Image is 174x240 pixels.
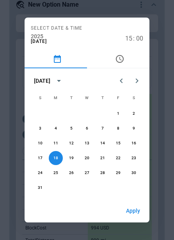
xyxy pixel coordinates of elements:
button: 13 [80,136,94,150]
button: 28 [96,166,110,180]
button: 24 [33,166,47,180]
button: 29 [111,166,125,180]
button: 22 [111,151,125,165]
button: 00 [136,35,143,42]
button: 27 [80,166,94,180]
button: 12 [64,136,78,150]
button: 19 [64,151,78,165]
div: [DATE] [34,78,50,84]
button: Apply [120,203,146,219]
button: 20 [80,151,94,165]
button: 8 [111,121,125,135]
button: 2025 [31,33,43,40]
button: 7 [96,121,110,135]
span: Tuesday [64,90,78,106]
button: 6 [80,121,94,135]
button: 21 [96,151,110,165]
button: 26 [64,166,78,180]
button: 5 [64,121,78,135]
button: 2 [127,107,141,121]
button: 18 [49,151,63,165]
span: Thursday [96,90,110,106]
span: : [133,35,135,42]
span: Saturday [127,90,141,106]
button: 16 [127,136,141,150]
button: 30 [127,166,141,180]
button: pick time [87,50,149,68]
button: 14 [96,136,110,150]
button: pick date [25,50,87,68]
button: calendar view is open, switch to year view [53,75,65,87]
button: Previous month [114,73,129,89]
button: 17 [33,151,47,165]
button: Next month [129,73,145,89]
button: 15 [111,136,125,150]
span: Monday [49,90,63,106]
span: Friday [111,90,125,106]
button: 11 [49,136,63,150]
button: 9 [127,121,141,135]
button: 15 [125,35,132,42]
button: 1 [111,107,125,121]
button: 31 [33,181,47,195]
button: 10 [33,136,47,150]
button: [DATE] [31,40,47,43]
span: Wednesday [80,90,94,106]
button: 4 [49,121,63,135]
button: 23 [127,151,141,165]
button: 3 [33,121,47,135]
button: 25 [49,166,63,180]
span: Select date & time [31,24,82,33]
span: Sunday [33,90,47,106]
